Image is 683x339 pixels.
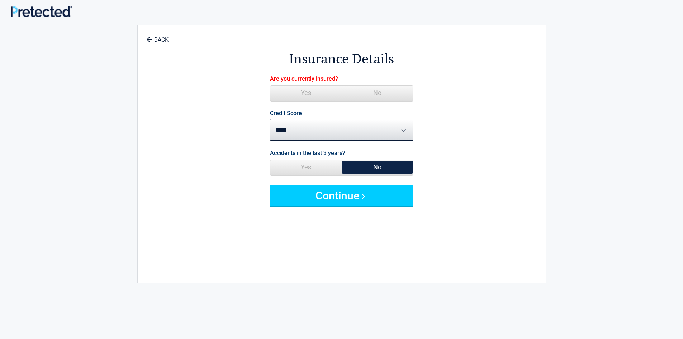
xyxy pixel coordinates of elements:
[342,160,413,174] span: No
[270,148,345,158] label: Accidents in the last 3 years?
[270,74,338,84] label: Are you currently insured?
[11,6,72,17] img: Main Logo
[270,160,342,174] span: Yes
[342,86,413,100] span: No
[177,50,506,68] h2: Insurance Details
[270,86,342,100] span: Yes
[270,185,413,206] button: Continue
[145,30,170,43] a: BACK
[270,110,302,116] label: Credit Score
